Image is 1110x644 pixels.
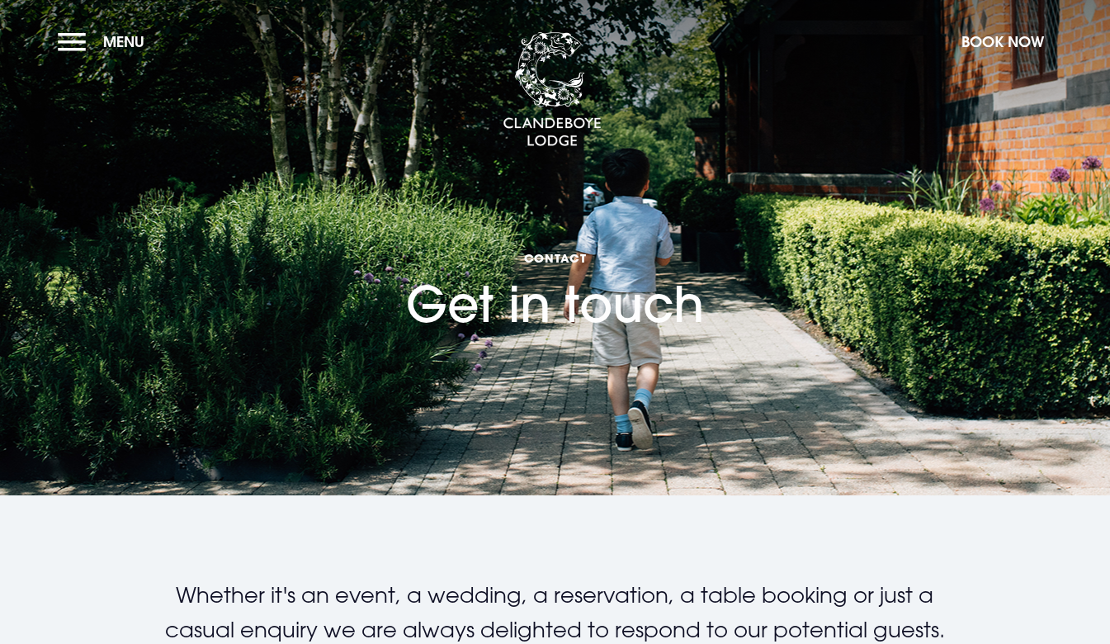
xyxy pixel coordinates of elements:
span: Contact [406,250,704,266]
img: Clandeboye Lodge [503,32,602,148]
button: Menu [58,24,153,59]
span: Menu [103,32,144,51]
button: Book Now [953,24,1052,59]
h1: Get in touch [406,170,704,334]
